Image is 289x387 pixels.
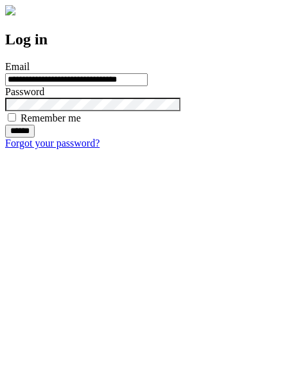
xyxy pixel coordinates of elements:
[5,138,100,148] a: Forgot your password?
[21,113,81,123] label: Remember me
[5,61,30,72] label: Email
[5,5,15,15] img: logo-4e3dc11c47720685a147b03b5a06dd966a58ff35d612b21f08c02c0306f2b779.png
[5,31,284,48] h2: Log in
[5,86,44,97] label: Password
